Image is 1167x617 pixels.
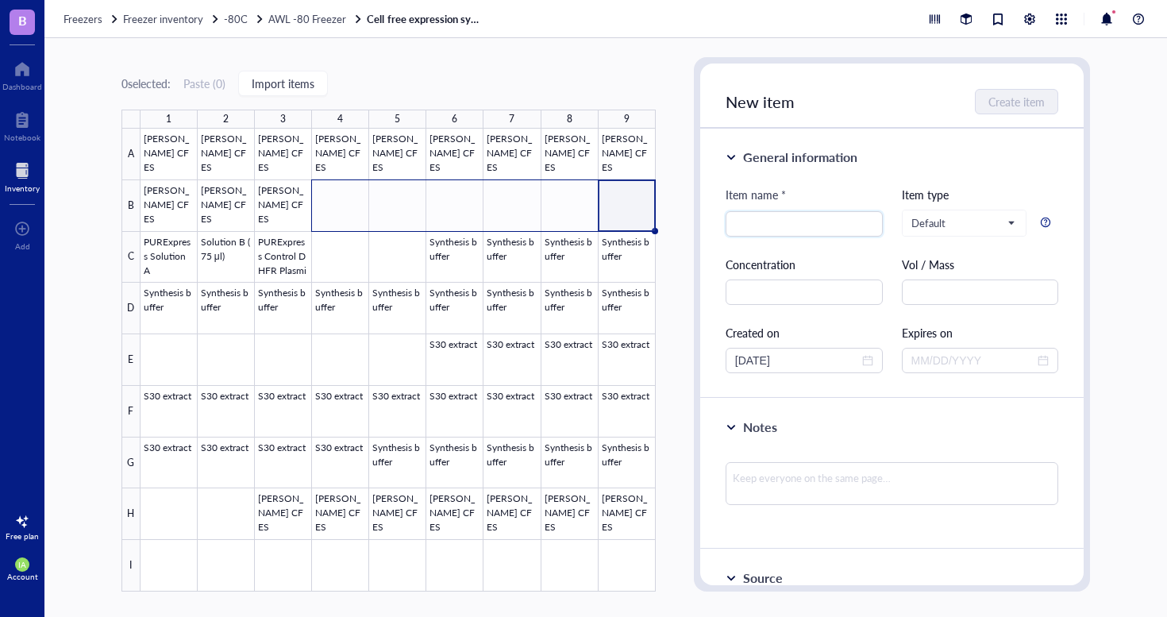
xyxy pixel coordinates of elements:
span: IA [18,560,26,569]
div: 8 [567,110,572,129]
input: MM/DD/YYYY [735,352,859,369]
a: Cell free expression systems [367,12,486,26]
div: A [121,129,141,180]
div: I [121,540,141,592]
div: Item name [726,186,786,203]
div: Expires on [902,324,1059,341]
div: General information [743,148,857,167]
div: 1 [166,110,171,129]
a: Notebook [4,107,40,142]
div: Dashboard [2,82,42,91]
div: Account [7,572,38,581]
div: 0 selected: [121,75,171,92]
button: Import items [238,71,328,96]
div: 7 [509,110,514,129]
span: Import items [252,77,314,90]
div: C [121,232,141,283]
a: Inventory [5,158,40,193]
input: MM/DD/YYYY [911,352,1035,369]
span: Freezers [64,11,102,26]
span: Freezer inventory [123,11,203,26]
div: Created on [726,324,883,341]
a: Dashboard [2,56,42,91]
div: 2 [223,110,229,129]
div: Source [743,569,783,588]
div: 9 [624,110,630,129]
div: 5 [395,110,400,129]
div: 4 [337,110,343,129]
div: B [121,180,141,232]
div: G [121,438,141,489]
a: -80CAWL -80 Freezer [224,12,364,26]
div: H [121,488,141,540]
div: D [121,283,141,334]
div: Inventory [5,183,40,193]
span: New item [726,91,795,113]
div: Free plan [6,531,39,541]
span: Default [911,216,1015,230]
a: Freezers [64,12,120,26]
div: F [121,386,141,438]
button: Create item [975,89,1058,114]
div: Vol / Mass [902,256,1059,273]
div: Concentration [726,256,883,273]
div: 3 [280,110,286,129]
a: Freezer inventory [123,12,221,26]
span: B [18,10,27,30]
div: 6 [452,110,457,129]
span: -80C [224,11,248,26]
div: E [121,334,141,386]
div: Notes [743,418,777,437]
span: AWL -80 Freezer [268,11,346,26]
div: Add [15,241,30,251]
div: Notebook [4,133,40,142]
button: Paste (0) [183,71,225,96]
div: Item type [902,186,1059,203]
